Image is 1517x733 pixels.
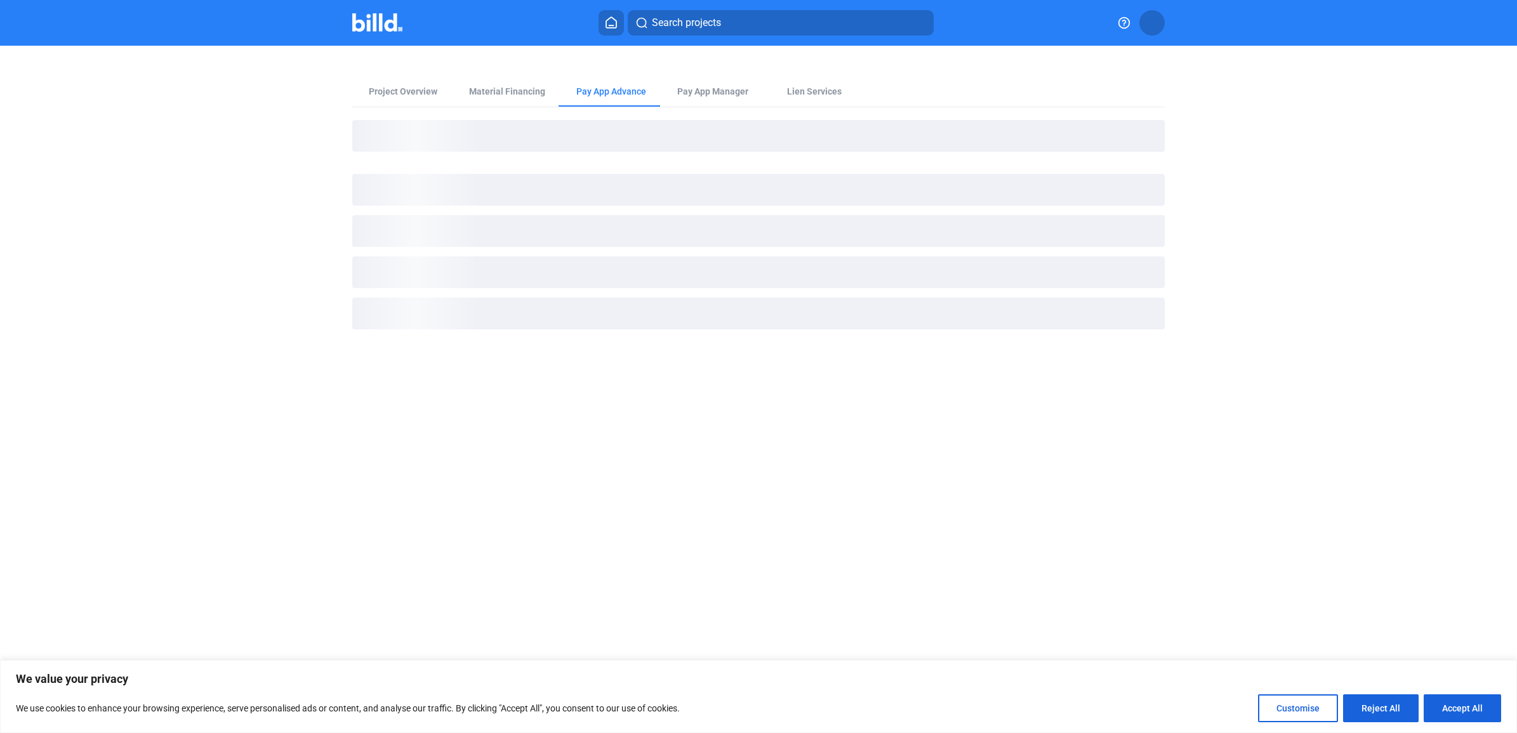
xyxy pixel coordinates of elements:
[352,13,402,32] img: Billd Company Logo
[1258,694,1338,722] button: Customise
[652,15,721,30] span: Search projects
[352,120,1165,152] div: loading
[352,298,1165,329] div: loading
[628,10,934,36] button: Search projects
[469,85,545,98] div: Material Financing
[576,85,646,98] div: Pay App Advance
[16,671,1501,687] p: We value your privacy
[787,85,842,98] div: Lien Services
[16,701,680,716] p: We use cookies to enhance your browsing experience, serve personalised ads or content, and analys...
[677,85,748,98] span: Pay App Manager
[369,85,437,98] div: Project Overview
[1424,694,1501,722] button: Accept All
[1343,694,1419,722] button: Reject All
[352,256,1165,288] div: loading
[352,215,1165,247] div: loading
[352,174,1165,206] div: loading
